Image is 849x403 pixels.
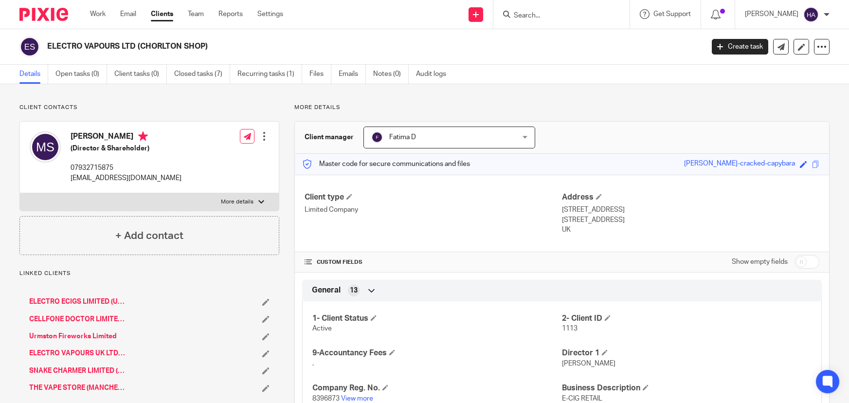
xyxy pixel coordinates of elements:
[151,9,173,19] a: Clients
[305,132,354,142] h3: Client manager
[29,314,126,324] a: CELLFONE DOCTOR LIMITED (CHARLTON SHOP)
[294,104,830,111] p: More details
[562,313,812,324] h4: 2- Client ID
[29,297,126,307] a: ELECTRO ECIGS LIMITED (URMESTON SHOP 2ND HALF))
[71,131,181,144] h4: [PERSON_NAME]
[562,205,819,215] p: [STREET_ADDRESS]
[350,286,358,295] span: 13
[174,65,230,84] a: Closed tasks (7)
[389,134,416,141] span: Fatima D
[221,198,253,206] p: More details
[55,65,107,84] a: Open tasks (0)
[29,383,126,393] a: THE VAPE STORE (MANCHESTER) LTD
[138,131,148,141] i: Primary
[237,65,302,84] a: Recurring tasks (1)
[312,348,562,358] h4: 9-Accountancy Fees
[90,9,106,19] a: Work
[341,395,373,402] a: View more
[114,65,167,84] a: Client tasks (0)
[309,65,331,84] a: Files
[513,12,600,20] input: Search
[30,131,61,163] img: svg%3E
[562,325,578,332] span: 1113
[339,65,366,84] a: Emails
[305,192,562,202] h4: Client type
[312,395,340,402] span: 8396873
[120,9,136,19] a: Email
[312,325,332,332] span: Active
[562,395,602,402] span: E-CIG RETAIL
[29,331,117,341] a: Urmston Fireworks Limited
[29,366,126,376] a: SNAKE CHARMER LIMITED (MACCLESFIELD)
[371,131,383,143] img: svg%3E
[684,159,795,170] div: [PERSON_NAME]-cracked-capybara
[745,9,798,19] p: [PERSON_NAME]
[19,270,279,277] p: Linked clients
[312,285,341,295] span: General
[257,9,283,19] a: Settings
[19,8,68,21] img: Pixie
[305,258,562,266] h4: CUSTOM FIELDS
[47,41,567,52] h2: ELECTRO VAPOURS LTD (CHORLTON SHOP)
[562,225,819,235] p: UK
[712,39,768,55] a: Create task
[71,173,181,183] p: [EMAIL_ADDRESS][DOMAIN_NAME]
[312,360,314,367] span: .
[188,9,204,19] a: Team
[732,257,788,267] label: Show empty fields
[562,215,819,225] p: [STREET_ADDRESS]
[416,65,453,84] a: Audit logs
[218,9,243,19] a: Reports
[312,383,562,393] h4: Company Reg. No.
[29,348,126,358] a: ELECTRO VAPOURS UK LTD ( MACCLESFIELD)
[19,104,279,111] p: Client contacts
[653,11,691,18] span: Get Support
[562,348,812,358] h4: Director 1
[562,383,812,393] h4: Business Description
[115,228,183,243] h4: + Add contact
[302,159,470,169] p: Master code for secure communications and files
[312,313,562,324] h4: 1- Client Status
[305,205,562,215] p: Limited Company
[803,7,819,22] img: svg%3E
[19,37,40,57] img: svg%3E
[562,192,819,202] h4: Address
[71,144,181,153] h5: (Director & Shareholder)
[19,65,48,84] a: Details
[373,65,409,84] a: Notes (0)
[562,360,615,367] span: [PERSON_NAME]
[71,163,181,173] p: 07932715875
